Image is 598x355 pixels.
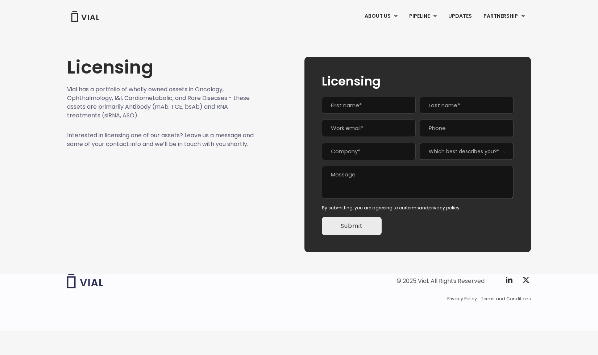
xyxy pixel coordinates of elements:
input: Phone [420,120,514,137]
p: Interested in licensing one of our assets? Leave us a message and some of your contact info and w... [67,131,254,149]
span: Which best describes you?* [420,143,514,160]
h1: Licensing [67,57,254,78]
a: UPDATES [443,10,477,22]
img: Vial logo wih "Vial" spelled out [67,274,103,288]
div: © 2025 Vial. All Rights Reserved [396,277,485,285]
input: First name* [322,97,416,114]
input: Work email* [322,120,416,137]
img: Vial Logo [71,11,100,22]
a: terms [406,205,419,211]
a: PIPELINEMenu Toggle [403,10,442,22]
input: Company* [322,143,416,160]
h2: Licensing [322,74,514,88]
a: PARTNERSHIPMenu Toggle [478,10,531,22]
input: Submit [322,217,382,235]
a: ABOUT USMenu Toggle [359,10,403,22]
a: privacy policy [428,205,460,211]
a: Privacy Policy [447,296,477,302]
input: Last name* [420,97,514,114]
div: By submitting, you are agreeing to our and [322,205,514,211]
p: Vial has a portfolio of wholly owned assets in Oncology, Ophthalmology, I&I, Cardiometabolic, and... [67,85,254,120]
a: Terms and Conditions [481,296,531,302]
